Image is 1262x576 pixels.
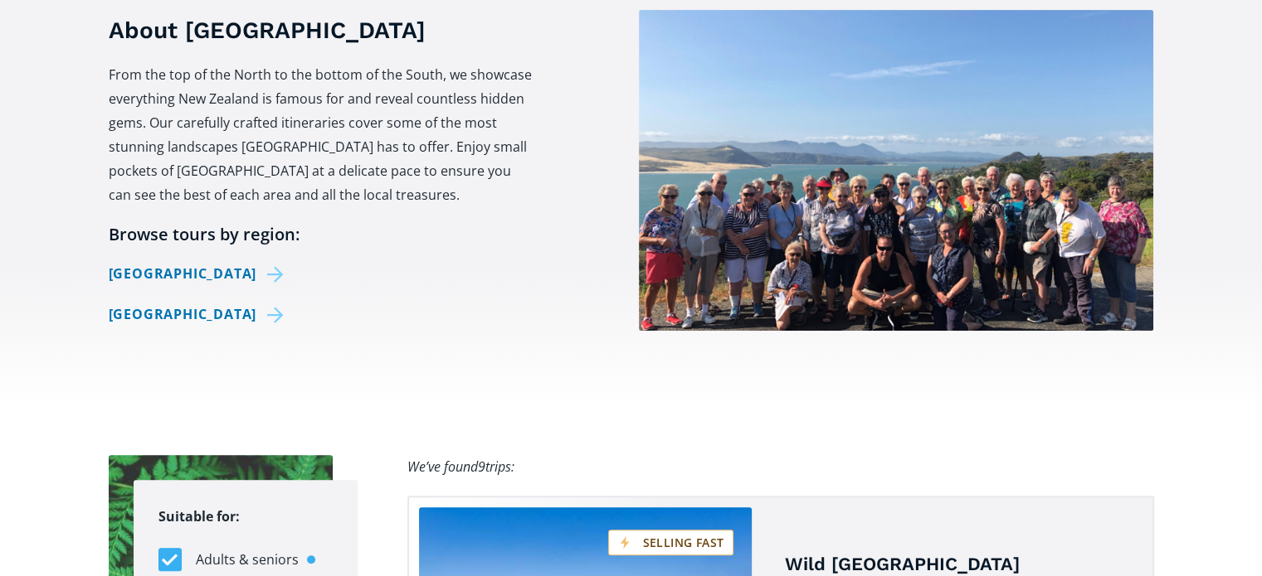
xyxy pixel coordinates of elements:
h6: Browse tours by region: [109,224,534,245]
a: [GEOGRAPHIC_DATA] [109,303,290,327]
span: Adults & seniors [196,549,299,571]
p: From the top of the North to the bottom of the South, we showcase everything New Zealand is famou... [109,63,534,207]
legend: Suitable for: [158,505,240,529]
span: 9 [478,457,485,476]
div: We’ve found trips: [407,455,514,479]
a: [GEOGRAPHIC_DATA] [109,262,290,286]
h3: About [GEOGRAPHIC_DATA] [109,14,534,46]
